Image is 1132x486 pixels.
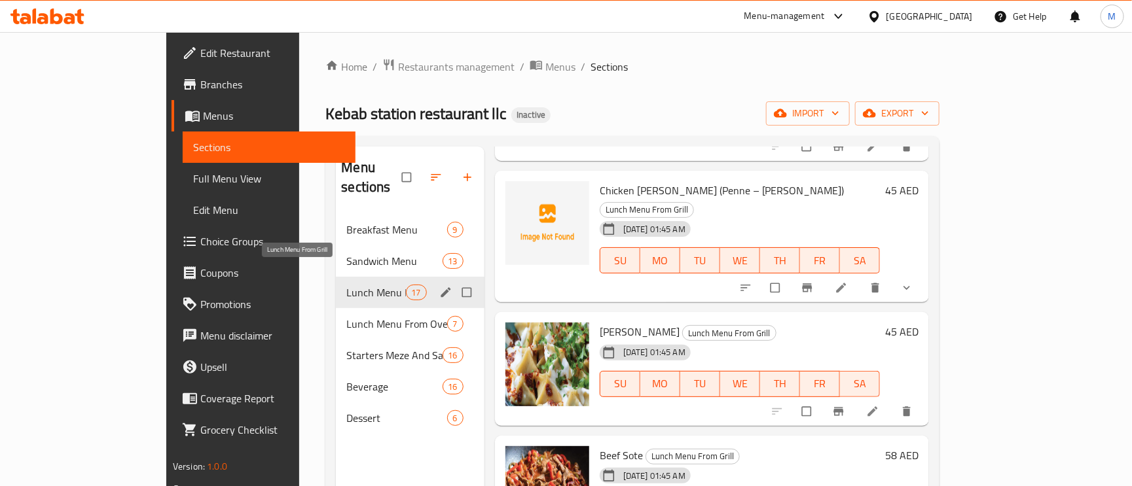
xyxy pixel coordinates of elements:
[861,273,892,302] button: delete
[511,109,551,120] span: Inactive
[805,251,835,270] span: FR
[776,105,839,122] span: import
[346,285,405,300] span: Lunch Menu From Grill
[394,165,422,190] span: Select all sections
[172,100,356,131] a: Menus
[855,101,940,126] button: export
[794,134,822,159] span: Select to update
[173,458,205,475] span: Version:
[900,281,913,294] svg: Show Choices
[200,359,345,375] span: Upsell
[731,273,763,302] button: sort-choices
[618,346,691,358] span: [DATE] 01:45 AM
[794,399,822,424] span: Select to update
[765,251,795,270] span: TH
[866,105,929,122] span: export
[325,58,940,75] nav: breadcrumb
[341,158,401,197] h2: Menu sections
[840,371,880,397] button: SA
[766,101,850,126] button: import
[447,316,464,332] div: items
[720,371,760,397] button: WE
[511,107,551,123] div: Inactive
[744,9,825,24] div: Menu-management
[725,251,755,270] span: WE
[172,320,356,351] a: Menu disclaimer
[720,247,760,273] button: WE
[336,371,484,402] div: Beverage16
[845,251,875,270] span: SA
[203,108,345,124] span: Menus
[336,245,484,277] div: Sandwich Menu13
[443,349,463,362] span: 16
[760,371,800,397] button: TH
[600,181,845,200] span: Chicken [PERSON_NAME] (Penne – [PERSON_NAME])
[646,449,740,464] div: Lunch Menu From Grill
[422,163,453,192] span: Sort sections
[346,222,447,237] span: Breakfast Menu
[183,194,356,226] a: Edit Menu
[600,371,640,397] button: SU
[407,286,426,299] span: 17
[172,383,356,414] a: Coverage Report
[600,445,643,465] span: Beef Sote
[886,9,973,24] div: [GEOGRAPHIC_DATA]
[545,59,575,75] span: Menus
[866,140,882,153] a: Edit menu item
[845,374,875,393] span: SA
[606,251,635,270] span: SU
[682,325,776,341] div: Lunch Menu From Grill
[591,59,628,75] span: Sections
[183,163,356,194] a: Full Menu View
[505,322,589,406] img: Manti Dumpling
[443,253,464,269] div: items
[800,371,840,397] button: FR
[346,316,447,332] span: Lunch Menu From Oven
[793,273,824,302] button: Branch-specific-item
[373,59,377,75] li: /
[346,253,442,269] span: Sandwich Menu
[600,202,694,218] div: Lunch Menu From Grill
[725,374,755,393] span: WE
[200,265,345,281] span: Coupons
[346,410,447,426] div: Dessert
[447,222,464,237] div: items
[600,322,680,341] span: [PERSON_NAME]
[892,397,924,426] button: delete
[172,37,356,69] a: Edit Restaurant
[680,371,720,397] button: TU
[530,58,575,75] a: Menus
[325,99,506,128] span: Kebab station restaurant llc
[505,181,589,265] img: Chicken Alfredo (Penne – Taghetelli)
[805,374,835,393] span: FR
[200,45,345,61] span: Edit Restaurant
[600,202,693,217] span: Lunch Menu From Grill
[406,285,427,300] div: items
[448,318,463,330] span: 7
[1108,9,1116,24] span: M
[680,247,720,273] button: TU
[346,347,442,363] span: Starters Meze And Salad
[207,458,227,475] span: 1.0.0
[346,379,442,394] span: Beverage
[336,402,484,434] div: Dessert6
[453,163,484,192] button: Add section
[200,391,345,406] span: Coverage Report
[437,284,457,301] button: edit
[824,132,856,161] button: Branch-specific-item
[336,277,484,308] div: Lunch Menu From Grill17edit
[443,381,463,393] span: 16
[193,171,345,186] span: Full Menu View
[443,347,464,363] div: items
[520,59,524,75] li: /
[824,397,856,426] button: Branch-specific-item
[200,328,345,343] span: Menu disclaimer
[448,224,463,236] span: 9
[172,257,356,288] a: Coupons
[765,374,795,393] span: TH
[640,247,680,273] button: MO
[200,422,345,438] span: Grocery Checklist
